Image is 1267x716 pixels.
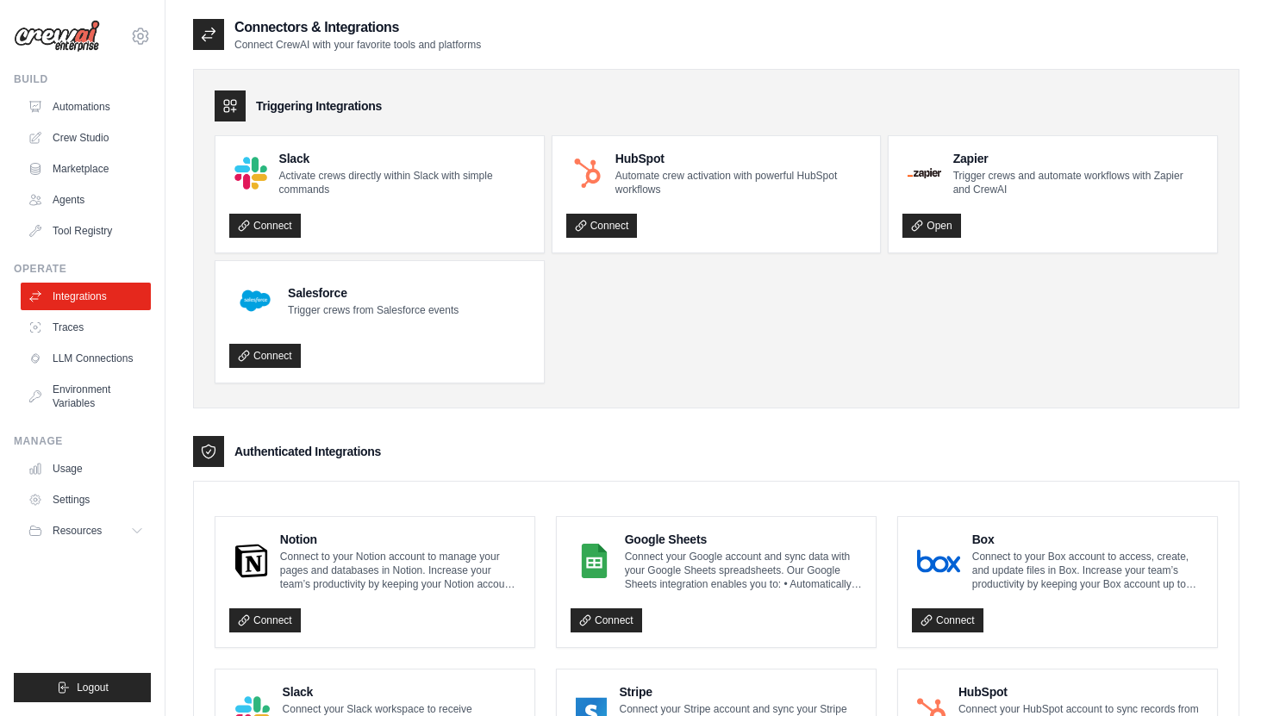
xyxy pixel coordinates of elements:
a: Agents [21,186,151,214]
a: Connect [229,344,301,368]
h4: Zapier [953,150,1203,167]
h3: Authenticated Integrations [234,443,381,460]
a: Traces [21,314,151,341]
h3: Triggering Integrations [256,97,382,115]
a: Connect [571,608,642,632]
a: Connect [229,214,301,238]
a: Connect [229,608,301,632]
p: Trigger crews from Salesforce events [288,303,459,317]
h4: HubSpot [958,683,1203,700]
h4: Slack [279,150,530,167]
a: LLM Connections [21,345,151,372]
div: Manage [14,434,151,448]
p: Activate crews directly within Slack with simple commands [279,169,530,196]
p: Connect CrewAI with your favorite tools and platforms [234,38,481,52]
a: Integrations [21,283,151,310]
a: Settings [21,486,151,514]
img: Slack Logo [234,157,267,190]
button: Resources [21,517,151,545]
h4: Google Sheets [625,531,862,548]
p: Connect to your Box account to access, create, and update files in Box. Increase your team’s prod... [972,550,1203,591]
a: Crew Studio [21,124,151,152]
a: Open [902,214,960,238]
p: Trigger crews and automate workflows with Zapier and CrewAI [953,169,1203,196]
a: Connect [912,608,983,632]
a: Tool Registry [21,217,151,245]
p: Connect your Google account and sync data with your Google Sheets spreadsheets. Our Google Sheets... [625,550,862,591]
span: Logout [77,681,109,694]
button: Logout [14,673,151,702]
h4: Stripe [619,683,862,700]
a: Automations [21,93,151,121]
img: Box Logo [917,544,960,578]
h4: Box [972,531,1203,548]
span: Resources [53,524,102,538]
a: Environment Variables [21,376,151,417]
h4: Salesforce [288,284,459,302]
h4: HubSpot [615,150,866,167]
a: Connect [566,214,638,238]
p: Automate crew activation with powerful HubSpot workflows [615,169,866,196]
div: Operate [14,262,151,276]
img: Salesforce Logo [234,280,276,321]
a: Marketplace [21,155,151,183]
img: Google Sheets Logo [576,544,613,578]
img: Logo [14,20,100,53]
h4: Notion [280,531,521,548]
img: Zapier Logo [908,168,940,178]
img: Notion Logo [234,544,268,578]
a: Usage [21,455,151,483]
h2: Connectors & Integrations [234,17,481,38]
img: HubSpot Logo [571,157,603,189]
div: Build [14,72,151,86]
h4: Slack [283,683,521,700]
p: Connect to your Notion account to manage your pages and databases in Notion. Increase your team’s... [280,550,521,591]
